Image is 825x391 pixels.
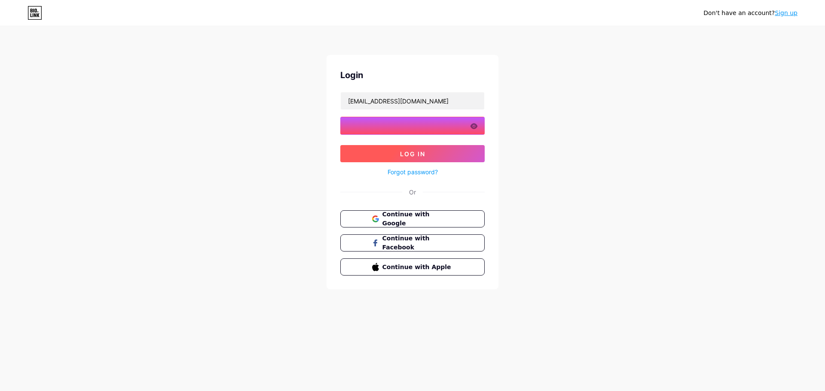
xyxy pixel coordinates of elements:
[400,150,425,158] span: Log In
[382,263,453,272] span: Continue with Apple
[340,145,485,162] button: Log In
[340,69,485,82] div: Login
[388,167,438,176] a: Forgot password?
[340,210,485,227] button: Continue with Google
[703,9,797,18] div: Don't have an account?
[340,258,485,276] button: Continue with Apple
[775,9,797,16] a: Sign up
[340,234,485,252] button: Continue with Facebook
[382,234,453,252] span: Continue with Facebook
[382,210,453,228] span: Continue with Google
[341,92,484,109] input: Username
[409,188,416,197] div: Or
